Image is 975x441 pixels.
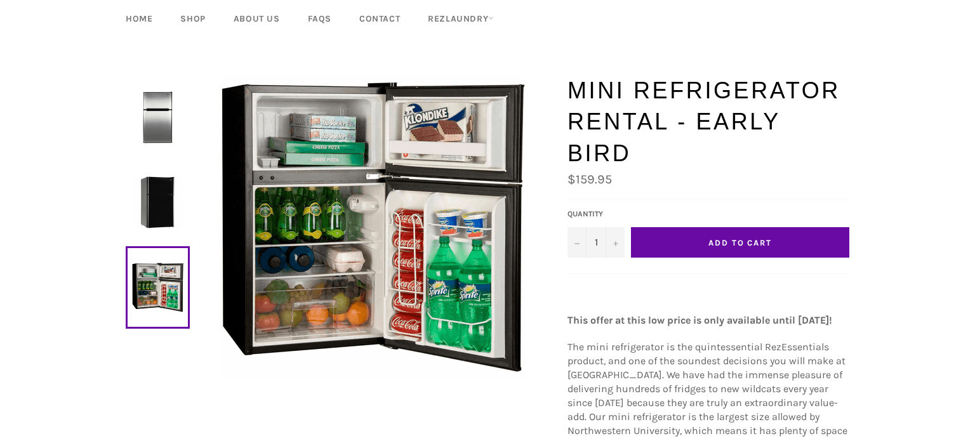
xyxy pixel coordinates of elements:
[606,227,625,258] button: Increase quantity
[631,227,849,258] button: Add to Cart
[567,172,612,187] span: $159.95
[220,75,525,379] img: Mini Refrigerator Rental - Early Bird
[132,91,183,143] img: Mini Refrigerator Rental - Early Bird
[708,238,772,247] span: Add to Cart
[567,227,587,258] button: Decrease quantity
[567,314,832,326] strong: This offer at this low price is only available until [DATE]!
[567,75,849,169] h1: Mini Refrigerator Rental - Early Bird
[132,176,183,228] img: Mini Refrigerator Rental - Early Bird
[567,209,625,220] label: Quantity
